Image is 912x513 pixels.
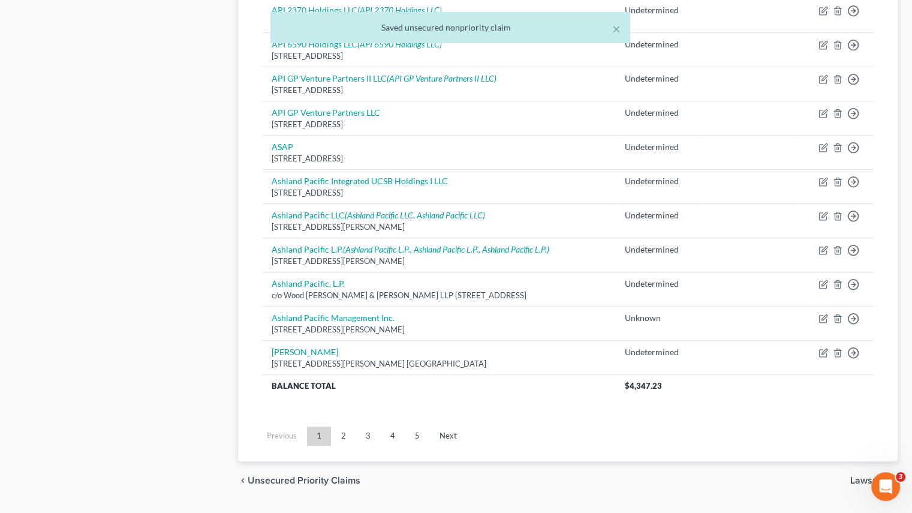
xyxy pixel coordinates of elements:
th: Balance Total [262,374,615,396]
a: Ashland Pacific Management Inc. [272,313,395,323]
div: Undetermined [625,278,693,290]
div: [STREET_ADDRESS] [272,85,606,96]
span: Lawsuits [850,476,888,485]
a: API GP Venture Partners LLC [272,107,380,118]
div: c/o Wood [PERSON_NAME] & [PERSON_NAME] LLP [STREET_ADDRESS] [272,290,606,301]
button: × [612,22,621,36]
a: Ashland Pacific L.P.(Ashland Pacific L.P., Ashland Pacific L.P., Ashland Pacific L.P.) [272,244,549,254]
a: 5 [405,427,429,446]
a: 4 [381,427,405,446]
div: Undetermined [625,244,693,256]
i: (API GP Venture Partners II LLC) [387,73,496,83]
div: Unknown [625,312,693,324]
span: Unsecured Priority Claims [248,476,360,485]
a: API 2370 Holdings LLC(API 2370 Holdings LLC) [272,5,442,15]
span: $4,347.23 [625,381,662,391]
div: Undetermined [625,107,693,119]
a: Ashland Pacific LLC(Ashland Pacific LLC, Ashland Pacific LLC) [272,210,485,220]
div: Saved unsecured nonpriority claim [280,22,621,34]
a: API GP Venture Partners II LLC(API GP Venture Partners II LLC) [272,73,496,83]
a: Ashland Pacific Integrated UCSB Holdings I LLC [272,176,448,186]
div: [STREET_ADDRESS] [272,187,606,199]
div: Undetermined [625,4,693,16]
span: 3 [896,472,905,482]
div: [STREET_ADDRESS][PERSON_NAME] [GEOGRAPHIC_DATA] [272,358,606,370]
div: Undetermined [625,141,693,153]
div: Undetermined [625,346,693,358]
div: [STREET_ADDRESS] [272,50,606,62]
div: [STREET_ADDRESS][PERSON_NAME] [272,256,606,267]
i: (Ashland Pacific LLC, Ashland Pacific LLC) [345,210,485,220]
iframe: Intercom live chat [871,472,900,501]
a: [PERSON_NAME] [272,347,338,357]
div: [STREET_ADDRESS][PERSON_NAME] [272,324,606,335]
a: 2 [332,427,356,446]
a: 1 [307,427,331,446]
div: Undetermined [625,209,693,221]
a: Ashland Pacific, L.P. [272,278,345,289]
div: [STREET_ADDRESS][PERSON_NAME] [272,221,606,233]
a: 3 [356,427,380,446]
div: [STREET_ADDRESS] [272,153,606,164]
div: Undetermined [625,73,693,85]
div: [STREET_ADDRESS] [272,119,606,130]
i: (Ashland Pacific L.P., Ashland Pacific L.P., Ashland Pacific L.P.) [343,244,549,254]
i: (API 2370 Holdings LLC) [357,5,442,15]
a: ASAP [272,142,293,152]
button: Lawsuits chevron_right [850,476,898,485]
a: Next [430,427,466,446]
i: chevron_left [238,476,248,485]
button: chevron_left Unsecured Priority Claims [238,476,360,485]
div: Undetermined [625,175,693,187]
